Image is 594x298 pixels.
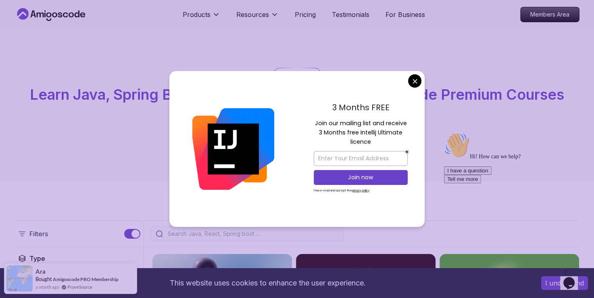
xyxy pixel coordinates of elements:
[236,10,279,26] button: Resources
[183,10,220,26] button: Products
[282,70,312,78] p: All Courses
[236,10,269,19] p: Resources
[183,10,211,19] p: Products
[541,276,588,290] button: Accept cookies
[520,7,579,22] a: Members Area
[3,46,40,54] button: Tell me more
[441,129,586,262] iframe: chat widget
[30,86,564,103] span: Learn Java, Spring Boot, DevOps & More with Amigoscode Premium Courses
[29,254,45,263] h2: Type
[3,24,80,30] span: Hi! How can we help?
[67,283,92,290] a: ProveSource
[53,276,119,282] a: Amigoscode PRO Membership
[386,10,425,19] a: For Business
[35,283,59,290] span: a month ago
[560,266,586,290] iframe: chat widget
[166,230,339,238] input: Search Java, React, Spring boot ...
[3,3,148,54] div: 👋Hi! How can we help?I have a questionTell me more
[295,10,316,19] a: Pricing
[35,276,52,282] span: Bought
[332,10,369,19] a: Testimonials
[162,109,433,143] p: Master in-demand skills like Java, Spring Boot, DevOps, React, and more through hands-on, expert-...
[29,229,48,239] p: Filters
[6,274,529,292] div: This website uses cookies to enhance the user experience.
[3,37,51,46] button: I have a question
[6,265,33,292] img: provesource social proof notification image
[3,3,29,29] img: :wave:
[35,268,46,275] span: Ara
